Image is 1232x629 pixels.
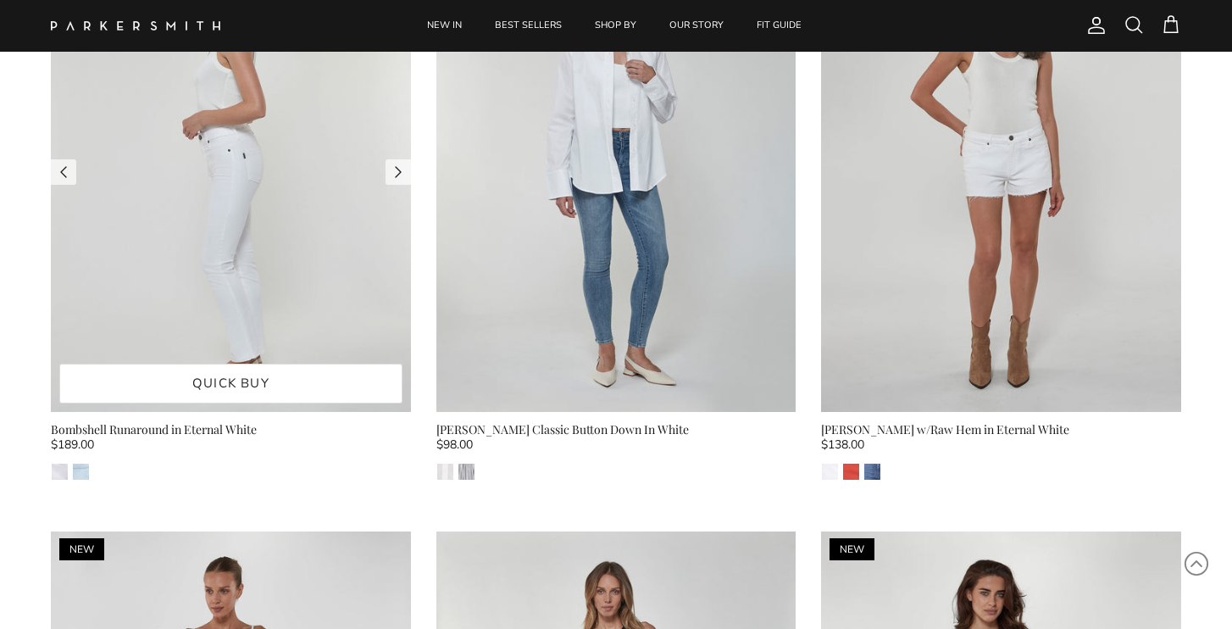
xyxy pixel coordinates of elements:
[864,464,880,480] img: Brentwood
[386,159,411,185] a: Next
[842,463,860,481] a: Watermelon
[1079,15,1107,36] a: Account
[436,463,454,481] a: White
[821,436,864,454] span: $138.00
[73,464,89,480] img: Riviera
[458,464,474,480] img: Black & White
[51,420,411,481] a: Bombshell Runaround in Eternal White $189.00 Eternal WhiteRiviera
[436,420,796,481] a: [PERSON_NAME] Classic Button Down In White $98.00 WhiteBlack & White
[72,463,90,481] a: Riviera
[843,464,859,480] img: Watermelon
[822,464,838,480] img: Eternal White
[51,159,76,185] a: Previous
[821,420,1181,481] a: [PERSON_NAME] w/Raw Hem in Eternal White $138.00 Eternal WhiteWatermelonBrentwood
[51,420,411,439] div: Bombshell Runaround in Eternal White
[1184,551,1209,576] svg: Scroll to Top
[51,21,220,31] img: Parker Smith
[458,463,475,481] a: Black & White
[51,463,69,481] a: Eternal White
[436,420,796,439] div: [PERSON_NAME] Classic Button Down In White
[437,464,453,480] img: White
[821,420,1181,439] div: [PERSON_NAME] w/Raw Hem in Eternal White
[52,464,68,480] img: Eternal White
[821,463,839,481] a: Eternal White
[51,436,94,454] span: $189.00
[59,364,402,404] a: Quick buy
[436,436,473,454] span: $98.00
[863,463,881,481] a: Brentwood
